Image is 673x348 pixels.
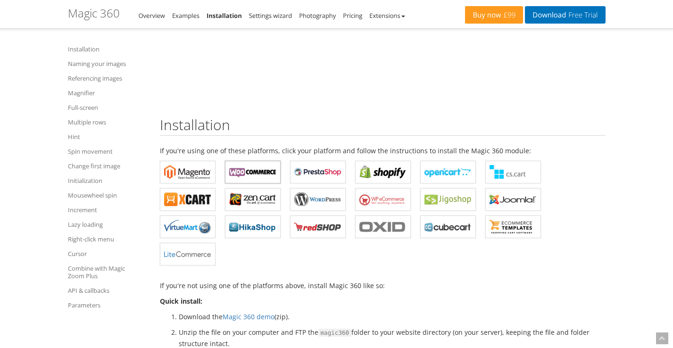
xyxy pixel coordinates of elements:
h1: Magic 360 [68,7,120,19]
b: Magic 360 for Shopify [359,165,407,179]
span: £99 [501,11,516,19]
b: Magic 360 for WooCommerce [229,165,276,179]
a: Lazy loading [68,219,148,230]
a: Change first image [68,160,148,172]
a: Magnifier [68,87,148,99]
span: Free Trial [566,11,598,19]
b: Magic 360 for VirtueMart [164,220,211,234]
a: Parameters [68,299,148,311]
a: Magic 360 for VirtueMart [160,215,216,238]
b: Magic 360 for Joomla [490,192,537,207]
b: Magic 360 for redSHOP [294,220,341,234]
a: Magic 360 for LiteCommerce [160,243,216,265]
a: DownloadFree Trial [525,6,605,24]
a: Magic 360 for Magento [160,161,216,183]
b: Magic 360 for PrestaShop [294,165,341,179]
b: Magic 360 for OpenCart [424,165,472,179]
a: Combine with Magic Zoom Plus [68,263,148,282]
a: Mousewheel spin [68,190,148,201]
a: API & callbacks [68,285,148,296]
b: Magic 360 for WordPress [294,192,341,207]
a: Magic 360 for Shopify [355,161,411,183]
b: Magic 360 for HikaShop [229,220,276,234]
a: Full-screen [68,102,148,113]
a: Photography [299,11,336,20]
b: Magic 360 for Zen Cart [229,192,276,207]
a: Magic 360 for redSHOP [290,215,346,238]
b: Magic 360 for CS-Cart [490,165,537,179]
a: Extensions [369,11,405,20]
p: If you're not using one of the platforms above, install Magic 360 like so: [160,280,606,291]
strong: Quick install: [160,297,202,306]
b: Magic 360 for WP e-Commerce [359,192,407,207]
a: Right-click menu [68,233,148,245]
b: Magic 360 for OXID [359,220,407,234]
a: Magic 360 for OpenCart [420,161,476,183]
li: Download the (zip). [179,311,606,322]
b: Magic 360 for CubeCart [424,220,472,234]
b: Magic 360 for LiteCommerce [164,247,211,261]
b: Magic 360 for Magento [164,165,211,179]
a: Examples [172,11,199,20]
a: Naming your images [68,58,148,69]
b: Magic 360 for Jigoshop [424,192,472,207]
p: If you're using one of these platforms, click your platform and follow the instructions to instal... [160,145,606,156]
a: Hint [68,131,148,142]
a: Magic 360 for Jigoshop [420,188,476,211]
a: Magic 360 for Joomla [485,188,541,211]
a: Spin movement [68,146,148,157]
a: Magic 360 demo [223,312,274,321]
a: Settings wizard [249,11,292,20]
a: Magic 360 for PrestaShop [290,161,346,183]
a: Increment [68,204,148,215]
a: Installation [207,11,242,20]
a: Overview [139,11,165,20]
b: Magic 360 for ecommerce Templates [490,220,537,234]
h2: Installation [160,117,606,136]
a: Pricing [343,11,362,20]
a: Buy now£99 [465,6,523,24]
b: Magic 360 for X-Cart [164,192,211,207]
a: Referencing images [68,73,148,84]
a: Cursor [68,248,148,259]
a: Magic 360 for ecommerce Templates [485,215,541,238]
a: Magic 360 for CubeCart [420,215,476,238]
a: Magic 360 for Zen Cart [225,188,281,211]
span: magic360 [318,329,352,337]
a: Magic 360 for WordPress [290,188,346,211]
a: Magic 360 for OXID [355,215,411,238]
a: Initialization [68,175,148,186]
a: Magic 360 for WooCommerce [225,161,281,183]
a: Installation [68,43,148,55]
a: Magic 360 for HikaShop [225,215,281,238]
a: Multiple rows [68,116,148,128]
a: Magic 360 for CS-Cart [485,161,541,183]
a: Magic 360 for WP e-Commerce [355,188,411,211]
a: Magic 360 for X-Cart [160,188,216,211]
